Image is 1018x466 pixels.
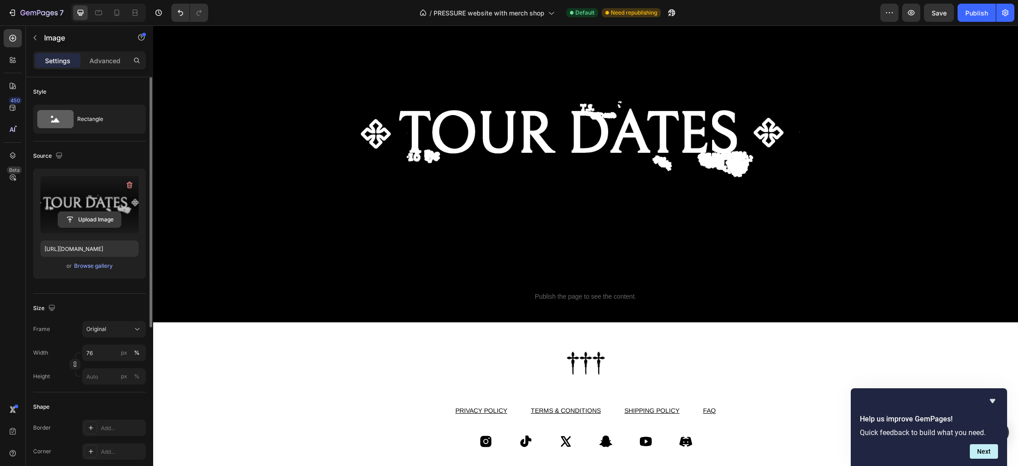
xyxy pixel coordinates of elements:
iframe: Design area [153,25,1018,466]
a: shipping policy [471,381,526,389]
div: Rectangle [77,109,133,130]
img: gempages_552386678489089154-90d132a2-e3a6-4797-a087-73954110055b.png [405,311,460,365]
span: Need republishing [611,9,657,17]
button: % [119,347,130,358]
label: Frame [33,325,50,333]
button: px [131,371,142,382]
span: or [66,261,72,271]
button: Next question [970,444,998,459]
div: % [134,349,140,357]
div: Undo/Redo [171,4,208,22]
a: Terms & conditions [378,381,448,389]
button: % [119,371,130,382]
button: Original [82,321,146,337]
p: Settings [45,56,70,65]
span: PRESSURE website with merch shop [434,8,544,18]
button: Upload Image [58,211,121,228]
p: Image [44,32,121,43]
div: px [121,349,127,357]
div: Help us improve GemPages! [860,396,998,459]
input: px% [82,368,146,385]
div: Add... [101,448,144,456]
div: 450 [9,97,22,104]
input: px% [82,345,146,361]
a: faq [550,381,563,389]
span: / [429,8,432,18]
button: Save [924,4,954,22]
div: Shape [33,403,50,411]
button: Hide survey [987,396,998,406]
p: Advanced [90,56,120,65]
div: Source [33,150,65,162]
div: Add... [101,424,144,432]
div: Size [33,302,57,315]
a: Privacy Policy [302,381,354,389]
button: 7 [4,4,68,22]
div: Style [33,88,46,96]
span: Default [575,9,594,17]
div: Beta [7,166,22,174]
div: Browse gallery [74,262,113,270]
span: Save [932,9,947,17]
div: % [134,372,140,381]
button: Browse gallery [74,261,113,271]
input: https://example.com/image.jpg [40,241,139,257]
button: px [131,347,142,358]
p: Quick feedback to build what you need. [860,428,998,437]
label: Height [33,372,50,381]
span: Original [86,325,106,333]
h2: Help us improve GemPages! [860,414,998,425]
button: Publish [958,4,996,22]
div: px [121,372,127,381]
div: Border [33,424,51,432]
div: Corner [33,447,51,456]
label: Width [33,349,48,357]
div: Publish [965,8,988,18]
p: 7 [60,7,64,18]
